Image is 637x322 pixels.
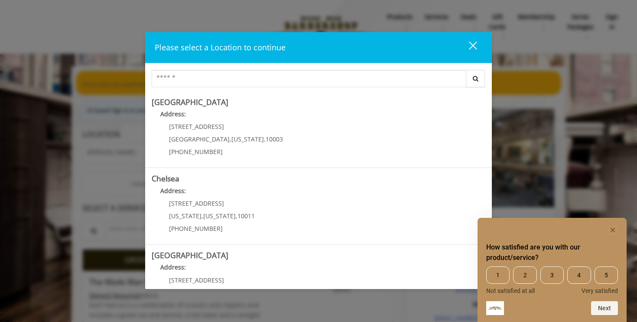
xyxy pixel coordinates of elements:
[160,263,186,271] b: Address:
[513,266,536,284] span: 2
[169,135,230,143] span: [GEOGRAPHIC_DATA]
[231,135,264,143] span: [US_STATE]
[203,212,236,220] span: [US_STATE]
[160,110,186,118] b: Address:
[152,70,466,87] input: Search Center
[201,212,203,220] span: ,
[486,242,618,263] h2: How satisfied are you with our product/service? Select an option from 1 to 5, with 1 being Not sa...
[169,212,201,220] span: [US_STATE]
[459,41,476,54] div: close dialog
[264,135,266,143] span: ,
[169,199,224,207] span: [STREET_ADDRESS]
[152,173,179,184] b: Chelsea
[595,266,618,284] span: 5
[169,276,224,284] span: [STREET_ADDRESS]
[486,266,510,284] span: 1
[471,76,481,82] i: Search button
[169,122,224,131] span: [STREET_ADDRESS]
[540,266,564,284] span: 3
[582,287,618,294] span: Very satisfied
[567,266,591,284] span: 4
[608,225,618,235] button: Hide survey
[591,301,618,315] button: Next question
[152,97,228,107] b: [GEOGRAPHIC_DATA]
[152,70,485,92] div: Center Select
[230,135,231,143] span: ,
[152,250,228,260] b: [GEOGRAPHIC_DATA]
[486,287,535,294] span: Not satisfied at all
[486,266,618,294] div: How satisfied are you with our product/service? Select an option from 1 to 5, with 1 being Not sa...
[169,148,223,156] span: [PHONE_NUMBER]
[236,212,237,220] span: ,
[160,187,186,195] b: Address:
[266,135,283,143] span: 10003
[237,212,255,220] span: 10011
[169,224,223,233] span: [PHONE_NUMBER]
[155,42,286,53] span: Please select a Location to continue
[486,225,618,315] div: How satisfied are you with our product/service? Select an option from 1 to 5, with 1 being Not sa...
[453,39,482,56] button: close dialog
